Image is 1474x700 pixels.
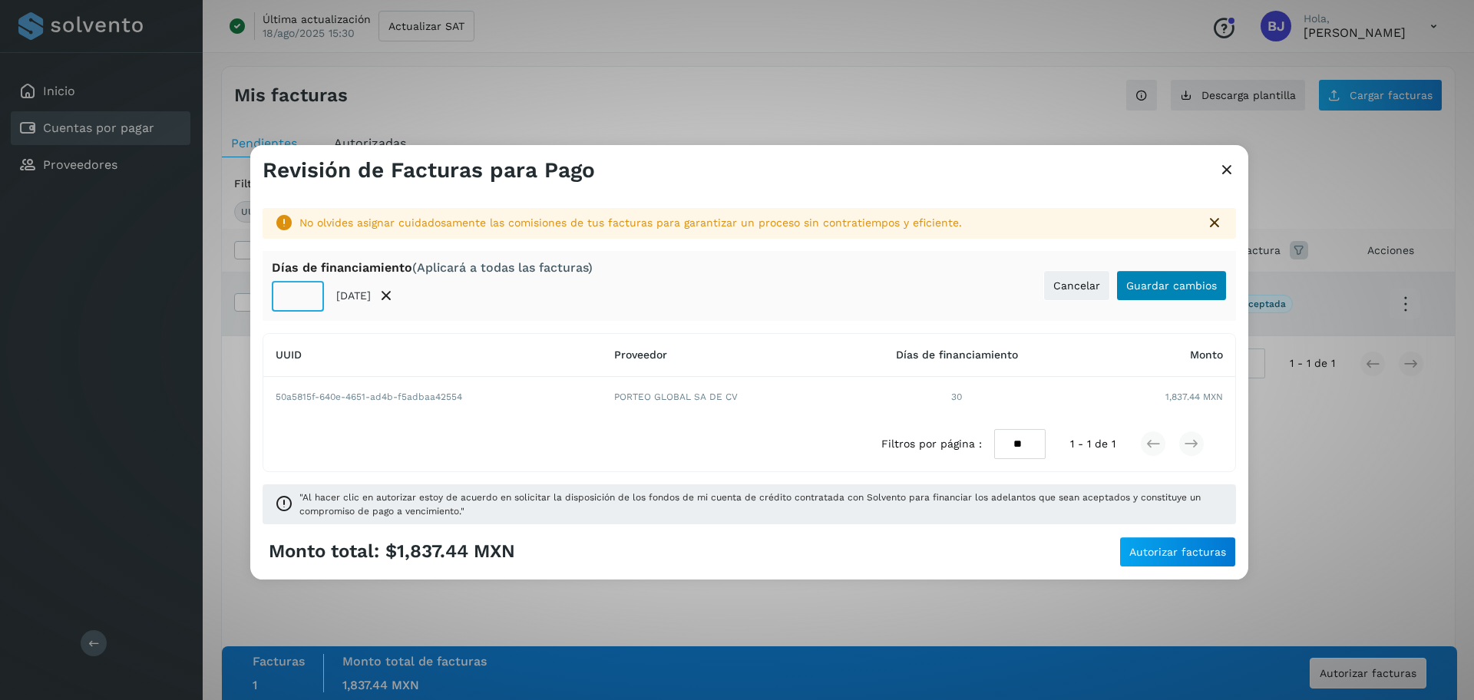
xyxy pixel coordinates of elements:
[1053,280,1100,291] span: Cancelar
[839,377,1074,417] td: 30
[272,260,593,275] div: Días de financiamiento
[1116,270,1227,301] button: Guardar cambios
[385,540,515,563] span: $1,837.44 MXN
[1129,546,1226,557] span: Autorizar facturas
[336,289,371,302] p: [DATE]
[881,436,982,452] span: Filtros por página :
[896,348,1018,361] span: Días de financiamiento
[276,348,302,361] span: UUID
[263,377,602,417] td: 50a5815f-640e-4651-ad4b-f5adbaa42554
[614,348,667,361] span: Proveedor
[1119,537,1236,567] button: Autorizar facturas
[602,377,839,417] td: PORTEO GLOBAL SA DE CV
[1165,390,1223,404] span: 1,837.44 MXN
[263,157,595,183] h3: Revisión de Facturas para Pago
[299,490,1224,518] span: "Al hacer clic en autorizar estoy de acuerdo en solicitar la disposición de los fondos de mi cuen...
[1043,270,1110,301] button: Cancelar
[1070,436,1115,452] span: 1 - 1 de 1
[412,260,593,275] span: (Aplicará a todas las facturas)
[1126,280,1217,291] span: Guardar cambios
[269,540,379,563] span: Monto total:
[299,215,1193,231] div: No olvides asignar cuidadosamente las comisiones de tus facturas para garantizar un proceso sin c...
[1190,348,1223,361] span: Monto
